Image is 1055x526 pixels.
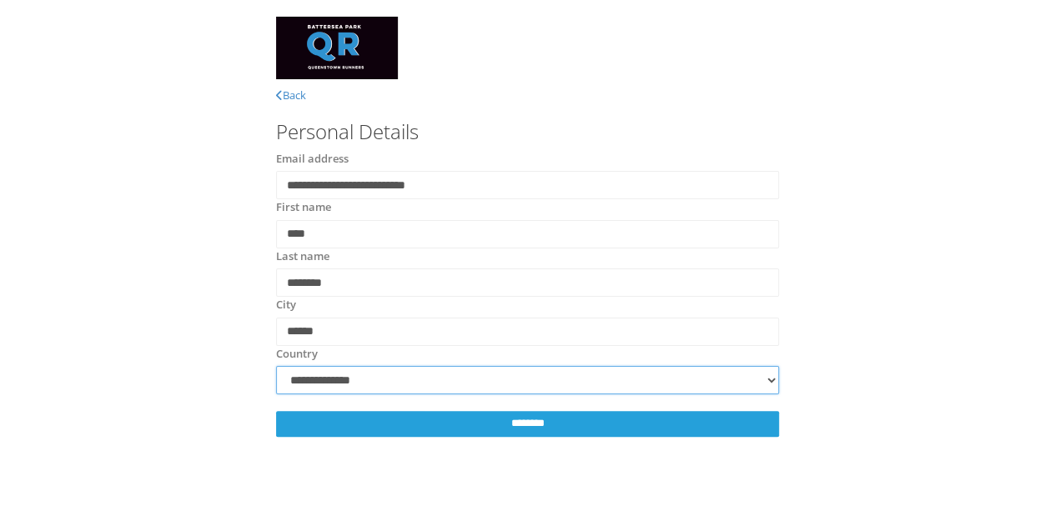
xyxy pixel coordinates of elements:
[276,88,306,103] a: Back
[276,297,296,313] label: City
[276,151,349,168] label: Email address
[276,346,318,363] label: Country
[276,17,398,79] img: ttrevisedlogo.png
[276,199,331,216] label: First name
[276,121,779,143] h3: Personal Details
[276,248,329,265] label: Last name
